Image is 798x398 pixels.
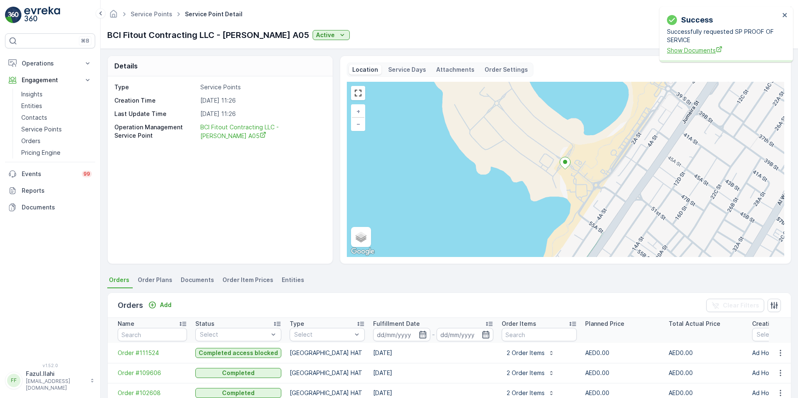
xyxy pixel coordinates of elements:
p: 2 Order Items [507,349,545,357]
button: 2 Order Items [502,366,560,380]
a: Documents [5,199,95,216]
p: Completed [222,369,255,377]
a: Show Documents [667,46,780,55]
a: Layers [352,228,370,246]
a: Events99 [5,166,95,182]
p: Pricing Engine [21,149,61,157]
span: − [356,120,361,127]
p: Creation Type [752,320,793,328]
td: [DATE] [369,363,497,383]
input: dd/mm/yyyy [437,328,494,341]
button: Active [313,30,350,40]
div: FF [7,374,20,387]
p: Total Actual Price [669,320,720,328]
p: Type [114,83,197,91]
button: 2 Order Items [502,346,560,360]
a: Order #109606 [118,369,187,377]
span: v 1.52.0 [5,363,95,368]
p: Operation Management Service Point [114,123,197,140]
p: Service Days [388,65,426,74]
p: Creation Time [114,96,197,105]
a: Reports [5,182,95,199]
span: + [356,108,360,115]
img: logo [5,7,22,23]
a: Open this area in Google Maps (opens a new window) [349,246,376,257]
p: Details [114,61,138,71]
button: FFFazul.Ilahi[EMAIL_ADDRESS][DOMAIN_NAME] [5,370,95,391]
p: [GEOGRAPHIC_DATA] HAT [290,389,365,397]
a: Zoom Out [352,118,364,130]
p: Orders [118,300,143,311]
input: Search [502,328,577,341]
span: AED0.00 [669,389,693,396]
p: ⌘B [81,38,89,44]
button: Add [145,300,175,310]
span: Orders [109,276,129,284]
p: Add [160,301,172,309]
a: Insights [18,88,95,100]
p: - [432,330,435,340]
button: Operations [5,55,95,72]
span: AED0.00 [669,369,693,376]
p: Reports [22,186,92,195]
p: Orders [21,137,40,145]
p: Success [681,14,713,26]
p: Status [195,320,215,328]
button: close [782,12,788,20]
button: Completed [195,388,281,398]
p: Last Update Time [114,110,197,118]
a: Homepage [109,13,118,20]
a: Order #111524 [118,349,187,357]
a: Pricing Engine [18,147,95,159]
a: BCI Fitout Contracting LLC - Lamer A05 [200,123,324,140]
a: Contacts [18,112,95,123]
span: AED0.00 [585,389,609,396]
p: Operations [22,59,78,68]
p: [GEOGRAPHIC_DATA] HAT [290,369,365,377]
p: Completed [222,389,255,397]
p: [DATE] 11:26 [200,96,324,105]
p: Insights [21,90,43,98]
img: logo_light-DOdMpM7g.png [24,7,60,23]
p: Planned Price [585,320,624,328]
p: Clear Filters [723,301,759,310]
img: Google [349,246,376,257]
p: Attachments [436,65,475,74]
span: Order Plans [138,276,172,284]
span: Service Point Detail [183,10,244,18]
input: dd/mm/yyyy [373,328,430,341]
span: AED0.00 [669,349,693,356]
p: 99 [83,171,90,177]
a: Zoom In [352,105,364,118]
p: [DATE] 11:26 [200,110,324,118]
button: Clear Filters [706,299,764,312]
span: BCI Fitout Contracting LLC - [PERSON_NAME] A05 [200,123,280,139]
span: AED0.00 [585,349,609,356]
p: Location [352,65,378,74]
input: Search [118,328,187,341]
p: Documents [22,203,92,212]
p: Successfully requested SP PROOF OF SERVICE [667,28,780,44]
p: Order Settings [485,65,528,74]
p: 2 Order Items [507,389,545,397]
button: Completed [195,368,281,378]
p: Completed access blocked [199,349,278,357]
p: [GEOGRAPHIC_DATA] HAT [290,349,365,357]
p: Contacts [21,113,47,122]
a: Order #102608 [118,389,187,397]
a: Entities [18,100,95,112]
p: Events [22,170,77,178]
p: 2 Order Items [507,369,545,377]
p: Order Items [502,320,536,328]
span: Entities [282,276,304,284]
p: Type [290,320,304,328]
td: [DATE] [369,343,497,363]
button: Completed access blocked [195,348,281,358]
span: Order Item Prices [222,276,273,284]
button: Engagement [5,72,95,88]
p: Select [294,330,352,339]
